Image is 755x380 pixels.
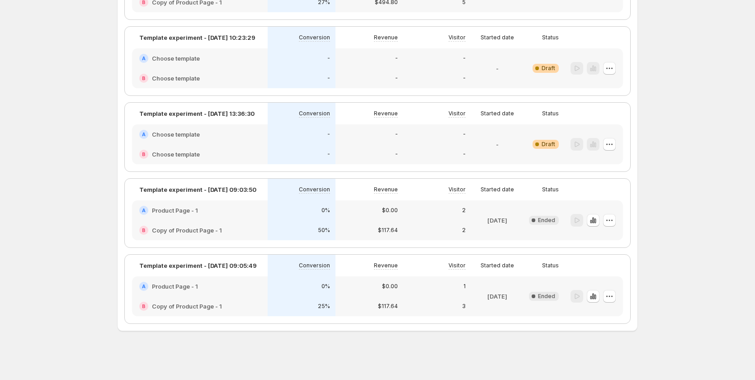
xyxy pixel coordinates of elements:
[142,208,146,213] h2: A
[142,56,146,61] h2: A
[374,34,398,41] p: Revenue
[542,141,555,148] span: Draft
[542,186,559,193] p: Status
[299,186,330,193] p: Conversion
[152,226,222,235] h2: Copy of Product Page - 1
[327,75,330,82] p: -
[395,55,398,62] p: -
[374,110,398,117] p: Revenue
[142,304,146,309] h2: B
[299,34,330,41] p: Conversion
[378,227,398,234] p: $117.64
[542,34,559,41] p: Status
[327,151,330,158] p: -
[496,64,499,73] p: -
[463,283,466,290] p: 1
[463,151,466,158] p: -
[538,293,555,300] span: Ended
[487,216,507,225] p: [DATE]
[142,132,146,137] h2: A
[496,140,499,149] p: -
[152,302,222,311] h2: Copy of Product Page - 1
[395,131,398,138] p: -
[139,185,256,194] p: Template experiment - [DATE] 09:03:50
[299,110,330,117] p: Conversion
[462,303,466,310] p: 3
[321,207,330,214] p: 0%
[481,186,514,193] p: Started date
[462,227,466,234] p: 2
[142,228,146,233] h2: B
[538,217,555,224] span: Ended
[395,151,398,158] p: -
[462,207,466,214] p: 2
[139,33,255,42] p: Template experiment - [DATE] 10:23:29
[152,74,200,83] h2: Choose template
[448,262,466,269] p: Visitor
[139,109,255,118] p: Template experiment - [DATE] 13:36:30
[139,261,257,270] p: Template experiment - [DATE] 09:05:49
[487,292,507,301] p: [DATE]
[152,206,198,215] h2: Product Page - 1
[374,262,398,269] p: Revenue
[463,55,466,62] p: -
[395,75,398,82] p: -
[327,131,330,138] p: -
[318,227,330,234] p: 50%
[481,262,514,269] p: Started date
[448,34,466,41] p: Visitor
[378,303,398,310] p: $117.64
[463,75,466,82] p: -
[327,55,330,62] p: -
[152,282,198,291] h2: Product Page - 1
[448,110,466,117] p: Visitor
[463,131,466,138] p: -
[318,303,330,310] p: 25%
[321,283,330,290] p: 0%
[382,207,398,214] p: $0.00
[374,186,398,193] p: Revenue
[142,284,146,289] h2: A
[542,65,555,72] span: Draft
[142,76,146,81] h2: B
[382,283,398,290] p: $0.00
[142,152,146,157] h2: B
[152,130,200,139] h2: Choose template
[152,54,200,63] h2: Choose template
[448,186,466,193] p: Visitor
[542,110,559,117] p: Status
[542,262,559,269] p: Status
[481,110,514,117] p: Started date
[481,34,514,41] p: Started date
[299,262,330,269] p: Conversion
[152,150,200,159] h2: Choose template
